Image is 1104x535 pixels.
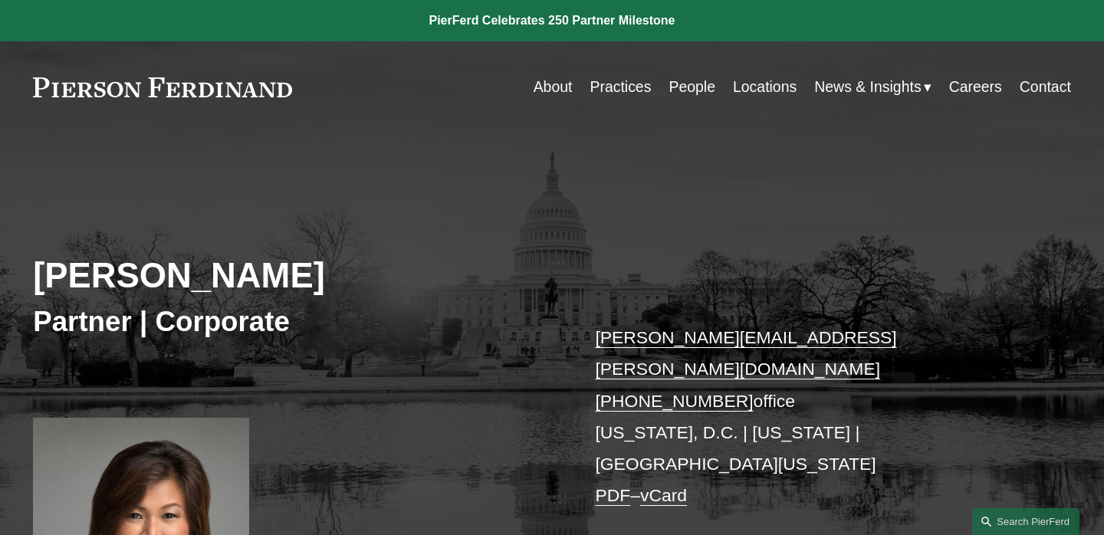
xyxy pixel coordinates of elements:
[1020,72,1071,102] a: Contact
[640,485,687,505] a: vCard
[814,72,931,102] a: folder dropdown
[733,72,797,102] a: Locations
[814,74,921,100] span: News & Insights
[595,322,1027,511] p: office [US_STATE], D.C. | [US_STATE] | [GEOGRAPHIC_DATA][US_STATE] –
[669,72,715,102] a: People
[590,72,651,102] a: Practices
[972,508,1079,535] a: Search this site
[534,72,573,102] a: About
[949,72,1002,102] a: Careers
[595,391,753,411] a: [PHONE_NUMBER]
[33,255,552,297] h2: [PERSON_NAME]
[33,304,552,339] h3: Partner | Corporate
[595,327,896,379] a: [PERSON_NAME][EMAIL_ADDRESS][PERSON_NAME][DOMAIN_NAME]
[595,485,630,505] a: PDF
